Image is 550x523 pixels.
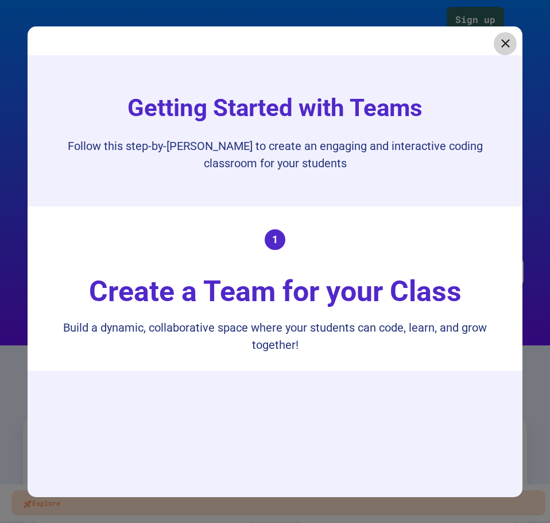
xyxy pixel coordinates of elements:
[45,319,505,353] div: Build a dynamic, collaborative space where your students can code, learn, and grow together!
[265,229,285,250] div: 1
[116,90,434,126] h1: Getting Started with Teams
[45,137,505,172] p: Follow this step-by-[PERSON_NAME] to create an engaging and interactive coding classroom for your...
[78,270,473,313] div: Create a Team for your Class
